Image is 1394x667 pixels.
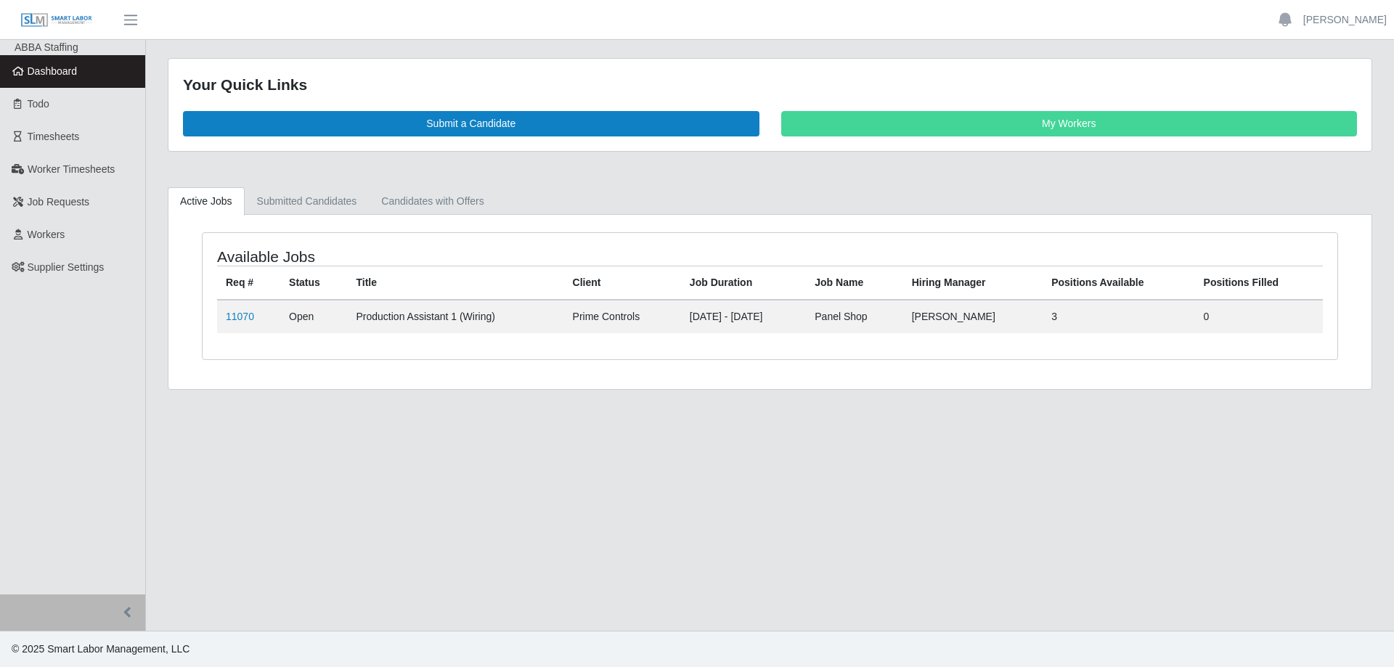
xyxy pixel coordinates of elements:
[217,266,280,300] th: Req #
[781,111,1358,136] a: My Workers
[28,131,80,142] span: Timesheets
[28,98,49,110] span: Todo
[280,300,347,333] td: Open
[28,229,65,240] span: Workers
[280,266,347,300] th: Status
[20,12,93,28] img: SLM Logo
[681,300,806,333] td: [DATE] - [DATE]
[903,300,1043,333] td: [PERSON_NAME]
[564,266,681,300] th: Client
[806,300,902,333] td: Panel Shop
[1303,12,1387,28] a: [PERSON_NAME]
[348,300,564,333] td: Production Assistant 1 (Wiring)
[369,187,496,216] a: Candidates with Offers
[245,187,370,216] a: Submitted Candidates
[28,196,90,208] span: Job Requests
[903,266,1043,300] th: Hiring Manager
[564,300,681,333] td: Prime Controls
[28,261,105,273] span: Supplier Settings
[28,163,115,175] span: Worker Timesheets
[348,266,564,300] th: Title
[1195,300,1323,333] td: 0
[681,266,806,300] th: Job Duration
[183,73,1357,97] div: Your Quick Links
[806,266,902,300] th: Job Name
[183,111,759,136] a: Submit a Candidate
[12,643,189,655] span: © 2025 Smart Labor Management, LLC
[168,187,245,216] a: Active Jobs
[1043,300,1194,333] td: 3
[217,247,665,266] h4: Available Jobs
[1195,266,1323,300] th: Positions Filled
[1043,266,1194,300] th: Positions Available
[226,311,254,322] a: 11070
[28,65,78,77] span: Dashboard
[15,41,78,53] span: ABBA Staffing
